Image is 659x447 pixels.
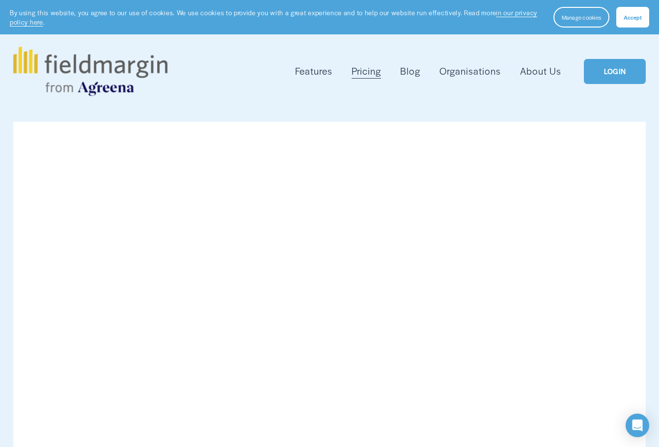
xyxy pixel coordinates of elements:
[624,13,642,21] span: Accept
[520,63,561,79] a: About Us
[10,8,544,27] p: By using this website, you agree to our use of cookies. We use cookies to provide you with a grea...
[616,7,649,28] button: Accept
[584,59,646,84] a: LOGIN
[562,13,601,21] span: Manage cookies
[295,63,332,79] a: folder dropdown
[295,64,332,78] span: Features
[400,63,420,79] a: Blog
[439,63,501,79] a: Organisations
[553,7,609,28] button: Manage cookies
[626,414,649,437] div: Open Intercom Messenger
[10,8,537,27] a: in our privacy policy here
[352,63,381,79] a: Pricing
[13,47,167,96] img: fieldmargin.com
